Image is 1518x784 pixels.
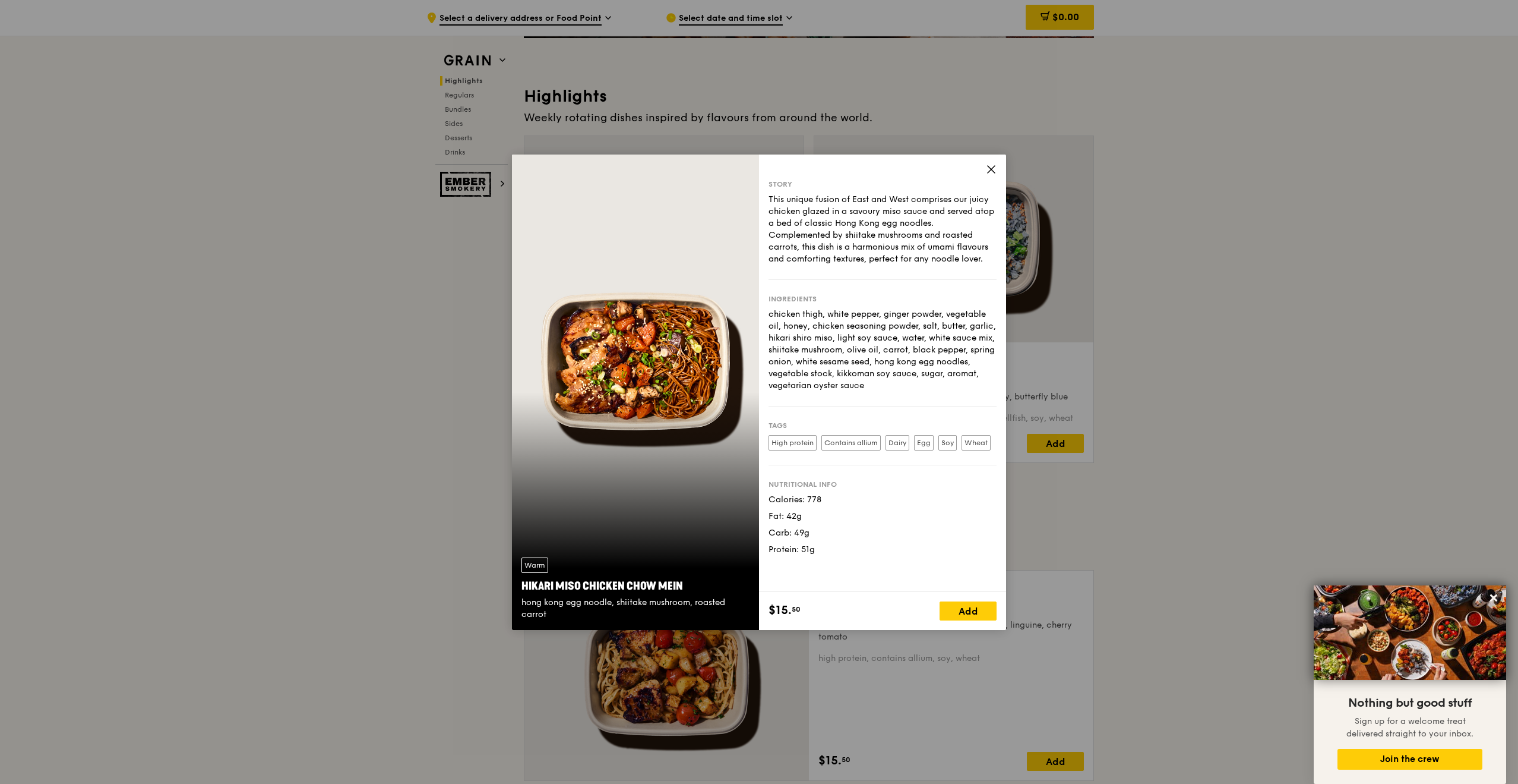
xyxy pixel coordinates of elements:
label: High protein [769,435,817,451]
div: Hikari Miso Chicken Chow Mein [521,578,749,594]
div: chicken thigh, white pepper, ginger powder, vegetable oil, honey, chicken seasoning powder, salt,... [769,308,997,392]
div: Nutritional info [769,480,997,489]
img: DSC07876-Edit02-Large.jpeg [1314,585,1506,680]
div: Tags [769,421,997,430]
div: Fat: 42g [769,511,997,522]
div: Warm [521,558,548,573]
label: Wheat [962,435,991,451]
label: Egg [914,435,934,451]
span: Nothing but good stuff [1348,696,1472,710]
button: Join the crew [1337,749,1482,770]
span: 50 [792,604,801,614]
span: $15. [769,602,792,619]
div: Story [769,180,997,189]
div: Calories: 778 [769,494,997,506]
button: Close [1484,588,1503,607]
label: Dairy [885,435,909,451]
div: Ingredients [769,294,997,304]
div: This unique fusion of East and West comprises our juicy chicken glazed in a savoury miso sauce an... [769,194,997,265]
div: Protein: 51g [769,544,997,556]
div: hong kong egg noodle, shiitake mushroom, roasted carrot [521,597,749,621]
div: Carb: 49g [769,527,997,539]
label: Contains allium [821,435,881,451]
label: Soy [938,435,957,451]
span: Sign up for a welcome treat delivered straight to your inbox. [1346,716,1473,739]
div: Add [940,602,997,621]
